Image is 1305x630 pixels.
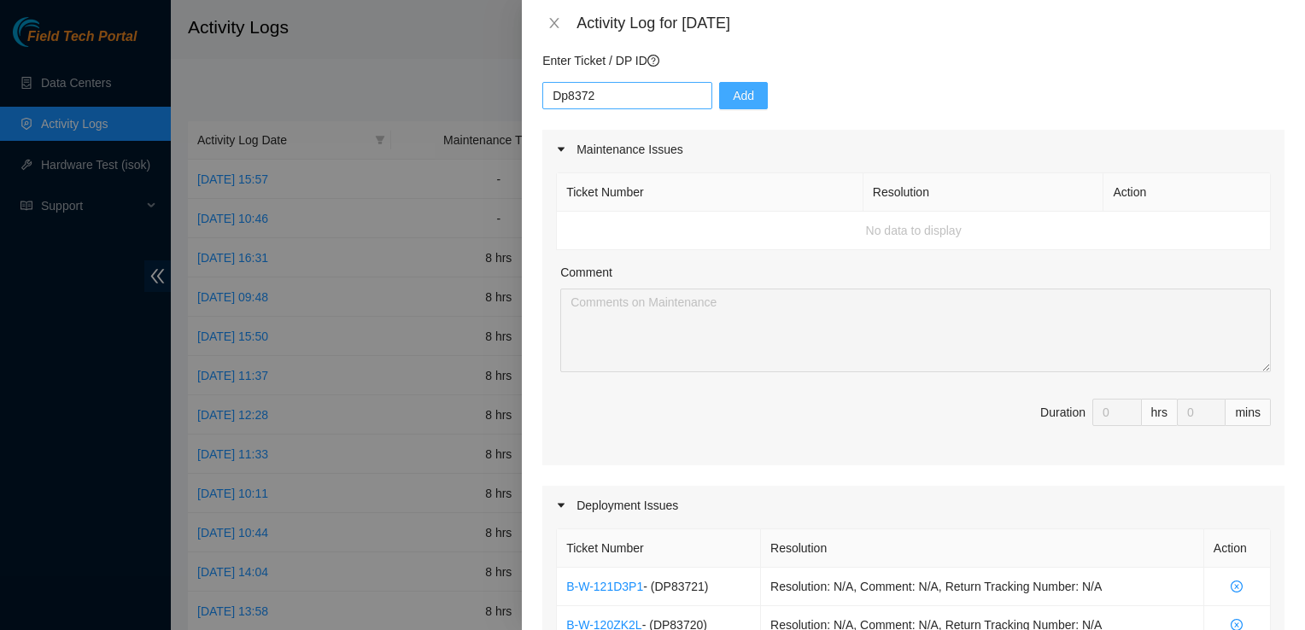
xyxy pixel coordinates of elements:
[576,14,1285,32] div: Activity Log for [DATE]
[1204,529,1271,568] th: Action
[542,15,566,32] button: Close
[643,580,708,593] span: - ( DP83721 )
[733,86,754,105] span: Add
[1226,399,1271,426] div: mins
[542,51,1285,70] p: Enter Ticket / DP ID
[1142,399,1178,426] div: hrs
[761,568,1204,606] td: Resolution: N/A, Comment: N/A, Return Tracking Number: N/A
[566,580,643,593] a: B-W-121D3P1
[542,486,1285,525] div: Deployment Issues
[556,500,566,510] span: caret-right
[557,529,761,568] th: Ticket Number
[542,130,1285,169] div: Maintenance Issues
[560,263,612,282] label: Comment
[547,16,561,30] span: close
[1040,403,1086,422] div: Duration
[647,55,659,67] span: question-circle
[1214,580,1261,592] span: close-circle
[556,144,566,155] span: caret-right
[761,529,1204,568] th: Resolution
[560,289,1271,372] textarea: Comment
[1103,173,1271,212] th: Action
[557,212,1271,250] td: No data to display
[557,173,863,212] th: Ticket Number
[719,82,768,109] button: Add
[863,173,1104,212] th: Resolution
